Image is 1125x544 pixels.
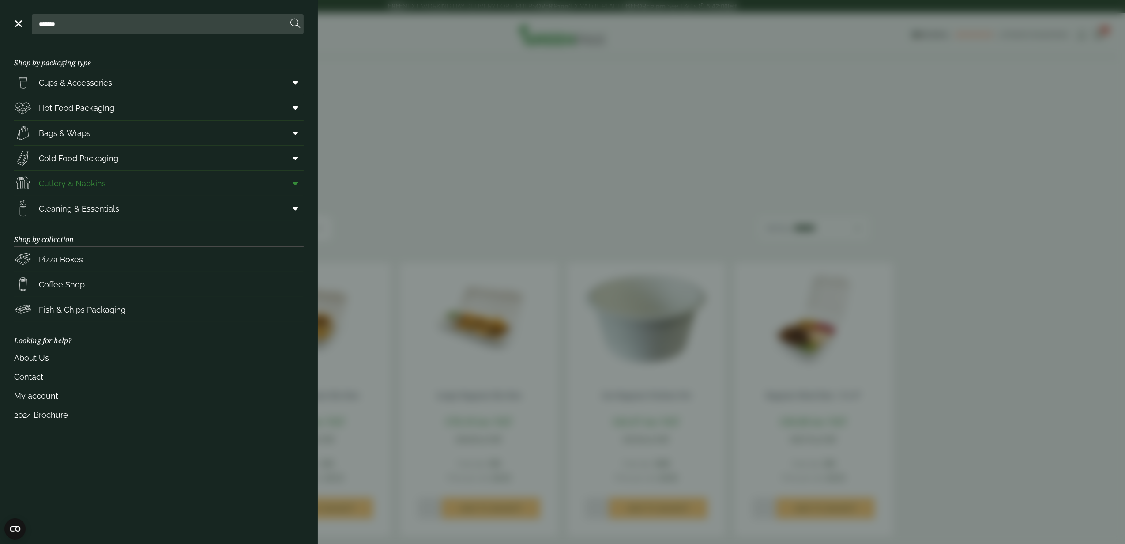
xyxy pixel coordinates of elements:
[14,200,32,217] img: open-wipe.svg
[14,45,304,70] h3: Shop by packaging type
[14,250,32,268] img: Pizza_boxes.svg
[14,149,32,167] img: Sandwich_box.svg
[14,367,304,386] a: Contact
[14,99,32,117] img: Deli_box.svg
[39,102,114,114] span: Hot Food Packaging
[39,77,112,89] span: Cups & Accessories
[14,272,304,297] a: Coffee Shop
[39,253,83,265] span: Pizza Boxes
[14,276,32,293] img: HotDrink_paperCup.svg
[14,247,304,272] a: Pizza Boxes
[39,178,106,189] span: Cutlery & Napkins
[14,221,304,247] h3: Shop by collection
[14,124,32,142] img: Paper_carriers.svg
[14,70,304,95] a: Cups & Accessories
[14,405,304,424] a: 2024 Brochure
[39,304,126,316] span: Fish & Chips Packaging
[39,203,119,215] span: Cleaning & Essentials
[14,121,304,145] a: Bags & Wraps
[14,386,304,405] a: My account
[14,174,32,192] img: Cutlery.svg
[39,279,85,291] span: Coffee Shop
[14,171,304,196] a: Cutlery & Napkins
[14,196,304,221] a: Cleaning & Essentials
[4,518,26,540] button: Open CMP widget
[14,95,304,120] a: Hot Food Packaging
[14,322,304,348] h3: Looking for help?
[14,348,304,367] a: About Us
[39,127,90,139] span: Bags & Wraps
[39,152,118,164] span: Cold Food Packaging
[14,301,32,318] img: FishNchip_box.svg
[14,74,32,91] img: PintNhalf_cup.svg
[14,146,304,170] a: Cold Food Packaging
[14,297,304,322] a: Fish & Chips Packaging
